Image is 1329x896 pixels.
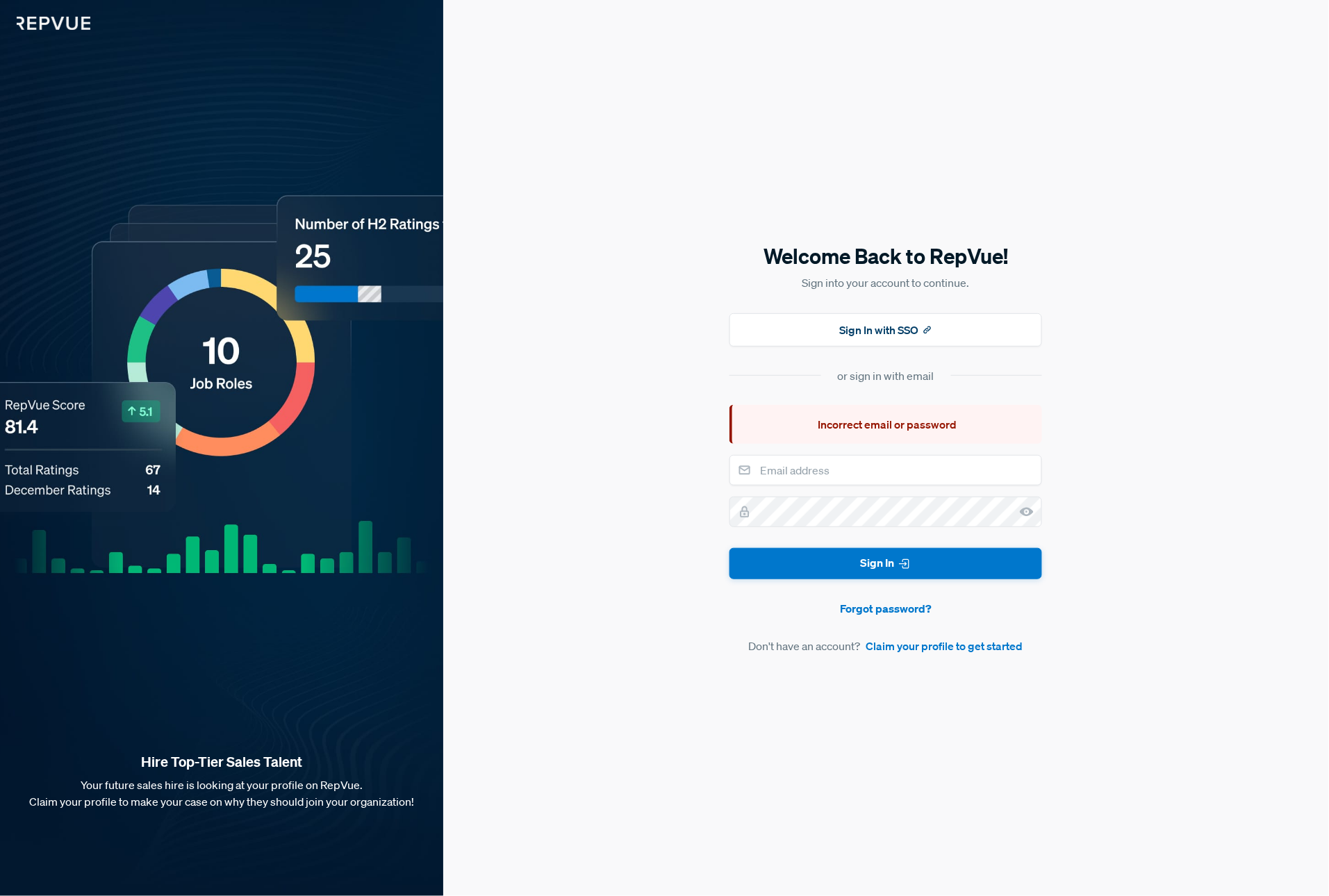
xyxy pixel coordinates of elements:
button: Sign In with SSO [729,313,1042,347]
h5: Welcome Back to RepVue! [729,242,1042,271]
input: Email address [729,455,1042,486]
a: Forgot password? [729,600,1042,617]
a: Claim your profile to get started [866,638,1023,654]
div: or sign in with email [838,367,934,384]
p: Sign into your account to continue. [729,274,1042,291]
button: Sign In [729,548,1042,579]
article: Don't have an account? [729,638,1042,654]
p: Your future sales hire is looking at your profile on RepVue. Claim your profile to make your case... [22,777,421,810]
strong: Hire Top-Tier Sales Talent [22,753,421,771]
div: Incorrect email or password [729,405,1042,444]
